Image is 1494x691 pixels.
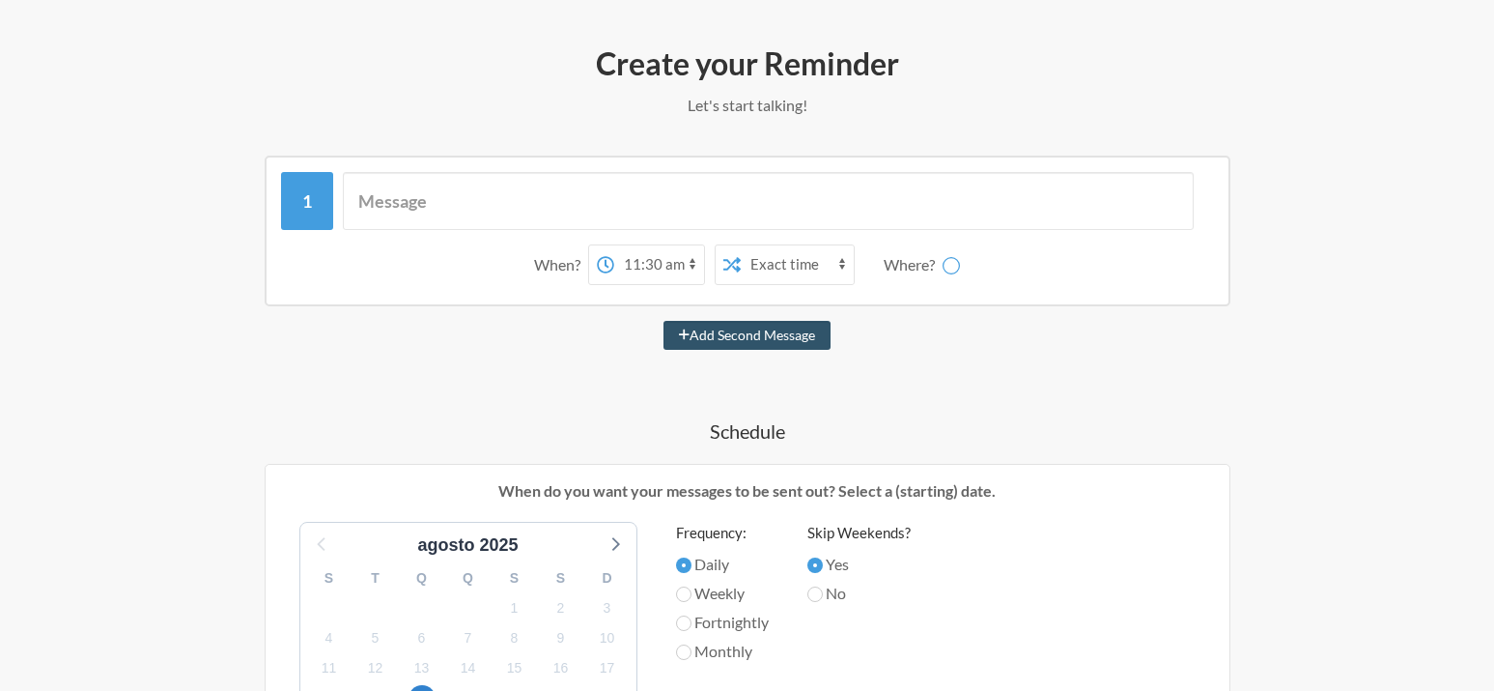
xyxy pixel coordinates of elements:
[352,563,399,593] div: T
[534,245,588,285] div: When?
[316,624,343,651] span: quinta-feira, 4 de setembro de 2025
[501,624,528,651] span: segunda-feira, 8 de setembro de 2025
[663,321,831,350] button: Add Second Message
[409,533,525,559] div: agosto 2025
[676,645,691,660] input: Monthly
[594,655,621,682] span: quarta-feira, 17 de setembro de 2025
[807,582,911,605] label: No
[280,479,1215,503] p: When do you want your messages to be sent out? Select a (starting) date.
[343,172,1194,230] input: Message
[676,522,769,544] label: Frequency:
[807,558,823,573] input: Yes
[538,563,584,593] div: S
[187,417,1308,445] h4: Schedule
[548,655,575,682] span: terça-feira, 16 de setembro de 2025
[492,563,538,593] div: S
[455,624,482,651] span: domingo, 7 de setembro de 2025
[187,94,1308,117] p: Let's start talking!
[807,587,823,602] input: No
[807,522,911,544] label: Skip Weekends?
[445,563,492,593] div: Q
[362,624,389,651] span: sexta-feira, 5 de setembro de 2025
[362,655,389,682] span: sexta-feira, 12 de setembro de 2025
[594,594,621,621] span: quarta-feira, 3 de setembro de 2025
[676,587,691,602] input: Weekly
[501,655,528,682] span: segunda-feira, 15 de setembro de 2025
[676,558,691,573] input: Daily
[306,563,352,593] div: S
[548,624,575,651] span: terça-feira, 9 de setembro de 2025
[884,245,943,285] div: Where?
[501,594,528,621] span: segunda-feira, 1 de setembro de 2025
[409,655,436,682] span: sábado, 13 de setembro de 2025
[676,582,769,605] label: Weekly
[676,553,769,576] label: Daily
[584,563,631,593] div: D
[455,655,482,682] span: domingo, 14 de setembro de 2025
[187,43,1308,84] h2: Create your Reminder
[399,563,445,593] div: Q
[316,655,343,682] span: quinta-feira, 11 de setembro de 2025
[676,616,691,631] input: Fortnightly
[594,624,621,651] span: quarta-feira, 10 de setembro de 2025
[548,594,575,621] span: terça-feira, 2 de setembro de 2025
[676,640,769,663] label: Monthly
[409,624,436,651] span: sábado, 6 de setembro de 2025
[807,553,911,576] label: Yes
[676,611,769,634] label: Fortnightly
